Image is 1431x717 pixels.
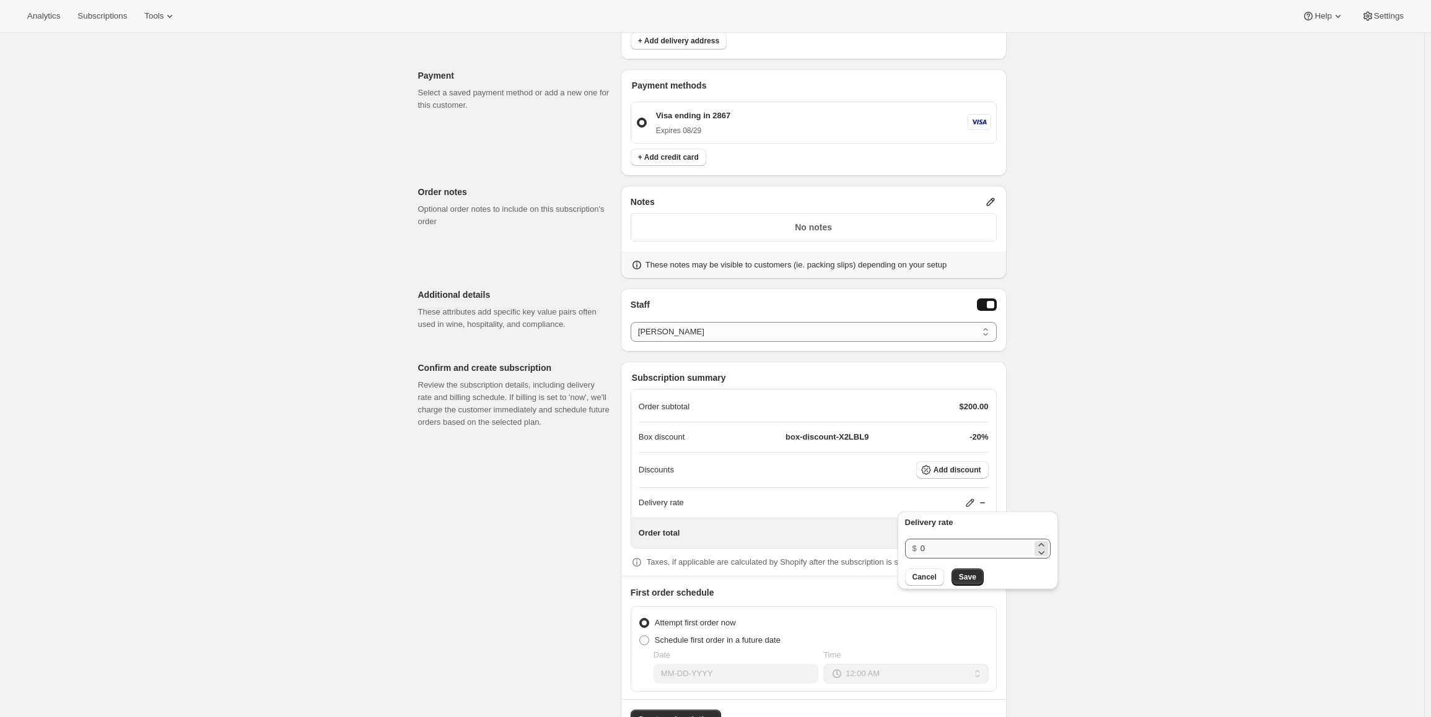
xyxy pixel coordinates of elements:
p: Confirm and create subscription [418,362,611,374]
p: Select a saved payment method or add a new one for this customer. [418,87,611,111]
span: Date [654,650,670,659]
p: Order notes [418,186,611,198]
span: Tools [144,11,164,21]
span: Attempt first order now [655,618,736,627]
p: Order total [639,527,680,539]
button: Analytics [20,7,68,25]
p: Taxes, if applicable are calculated by Shopify after the subscription is submitted [647,556,929,568]
p: -20% [969,431,988,443]
button: Save [952,568,984,586]
p: Optional order notes to include on this subscription's order [418,203,611,228]
p: Additional details [418,289,611,301]
span: Add discount [934,465,981,475]
p: No notes [639,221,989,233]
span: + Add credit card [638,152,699,162]
p: Delivery rate [905,516,1051,529]
span: Help [1315,11,1331,21]
p: Visa ending in 2867 [656,110,730,122]
button: Staff Selector [977,298,997,311]
span: + Add delivery address [638,36,719,46]
button: Settings [1354,7,1411,25]
p: Discounts [639,464,674,476]
p: Expires 08/29 [656,126,730,136]
span: Analytics [27,11,60,21]
span: Schedule first order in a future date [655,635,781,645]
span: $ [912,544,917,553]
span: Settings [1374,11,1404,21]
p: Order subtotal [639,401,689,413]
button: Subscriptions [70,7,134,25]
p: $200.00 [960,401,989,413]
span: Notes [631,196,655,208]
p: Delivery rate [639,497,684,509]
span: Cancel [912,572,937,582]
p: Subscription summary [632,372,997,384]
p: These attributes add specific key value pairs often used in wine, hospitality, and compliance. [418,306,611,331]
button: Help [1295,7,1351,25]
button: + Add credit card [631,149,706,166]
p: First order schedule [631,586,997,599]
p: Box discount [639,431,685,443]
p: Payment [418,69,611,82]
span: Time [823,650,841,659]
button: Add discount [916,461,989,479]
p: box-discount-X2LBL9 [786,431,869,443]
p: Review the subscription details, including delivery rate and billing schedule. If billing is set ... [418,379,611,428]
span: Subscriptions [77,11,127,21]
input: MM-DD-YYYY [654,664,818,684]
button: Tools [137,7,183,25]
button: Cancel [905,568,944,586]
p: These notes may be visible to customers (ie. packing slips) depending on your setup [645,259,947,271]
button: + Add delivery address [631,32,727,50]
span: Save [959,572,976,582]
p: Payment methods [632,79,997,92]
span: Staff [631,298,650,312]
